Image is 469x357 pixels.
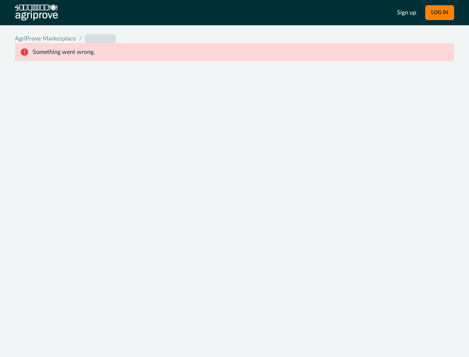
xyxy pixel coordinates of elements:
div: Something went wrong. [15,43,454,61]
a: Sign up [397,8,416,17]
nav: breadcrumb [15,34,454,43]
a: AgriProve Marketplace [15,34,76,43]
span: / [79,34,82,43]
button: LOG IN [425,5,454,20]
img: AgriProve logo [15,4,58,21]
